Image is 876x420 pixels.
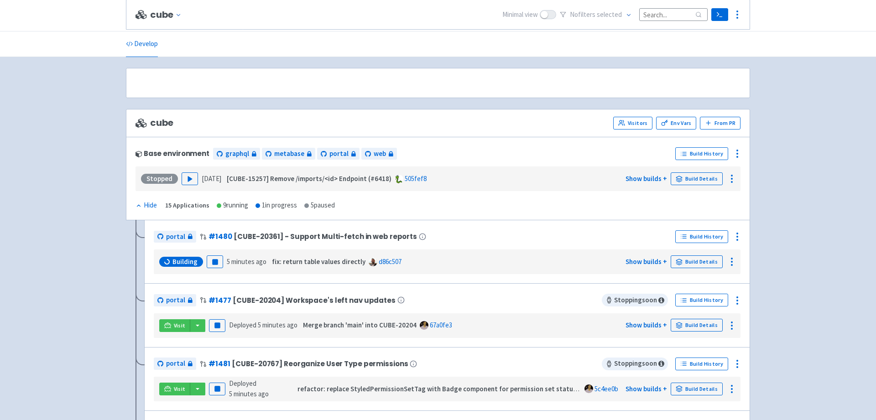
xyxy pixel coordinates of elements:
div: Hide [136,200,157,211]
strong: fix: return table values directly [272,257,365,266]
a: Build History [675,147,728,160]
a: d86c507 [379,257,401,266]
button: Pause [209,383,225,395]
strong: refactor: replace StyledPermissionSetTag with Badge component for permission set status display [297,384,599,393]
a: Visitors [613,117,652,130]
span: portal [329,149,349,159]
span: Stopping soon [602,358,668,370]
span: [CUBE-20767] Reorganize User Type permissions [232,360,408,368]
a: 5c4ee0b [594,384,618,393]
a: Show builds + [626,384,667,393]
a: Develop [126,31,158,57]
button: Pause [209,319,225,332]
span: [CUBE-20204] Workspace's left nav updates [233,296,395,304]
button: From PR [700,117,740,130]
a: metabase [262,148,315,160]
a: Build Details [671,255,723,268]
a: Build History [675,358,728,370]
a: 67a0fe3 [430,321,452,329]
strong: [CUBE-15257] Remove /imports/<id> Endpoint (#6418) [227,174,391,183]
a: Show builds + [626,174,667,183]
span: Deployed [229,321,297,329]
input: Search... [639,8,708,21]
button: cube [150,10,185,20]
span: cube [136,118,173,128]
a: Terminal [711,8,728,21]
span: graphql [225,149,249,159]
time: 5 minutes ago [258,321,297,329]
a: Build Details [671,383,723,395]
span: selected [597,10,622,19]
a: Build History [675,230,728,243]
a: portal [317,148,360,160]
div: Base environment [136,150,209,157]
a: portal [154,231,196,243]
a: Build History [675,294,728,306]
a: Build Details [671,172,723,185]
button: Play [182,172,198,185]
a: Build Details [671,319,723,332]
a: Show builds + [626,321,667,329]
span: portal [166,358,185,369]
span: Visit [174,322,186,329]
a: Env Vars [656,117,696,130]
span: Building [172,257,198,266]
div: Stopped [141,174,178,184]
time: 5 minutes ago [229,389,269,398]
div: 9 running [217,200,248,211]
div: 1 in progress [255,200,297,211]
span: portal [166,232,185,242]
span: Deployed [229,379,269,398]
a: portal [154,294,196,306]
a: web [361,148,397,160]
button: Hide [136,200,158,211]
a: #1481 [209,359,230,368]
time: 5 minutes ago [227,257,266,266]
span: Stopping soon [602,294,668,306]
a: Visit [159,319,190,332]
div: 5 paused [304,200,335,211]
strong: Merge branch 'main' into CUBE-20204 [303,321,417,329]
button: Pause [207,255,223,268]
a: #1477 [209,296,231,305]
a: portal [154,358,196,370]
span: metabase [274,149,304,159]
span: Minimal view [502,10,538,20]
span: [CUBE-20361] - Support Multi-fetch in web reports [234,233,417,240]
span: portal [166,295,185,306]
a: #1480 [209,232,232,241]
a: 505fef8 [405,174,427,183]
span: web [374,149,386,159]
a: Show builds + [626,257,667,266]
div: 15 Applications [165,200,209,211]
span: Visit [174,385,186,393]
a: graphql [213,148,260,160]
a: Visit [159,383,190,395]
span: No filter s [570,10,622,20]
time: [DATE] [202,174,221,183]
